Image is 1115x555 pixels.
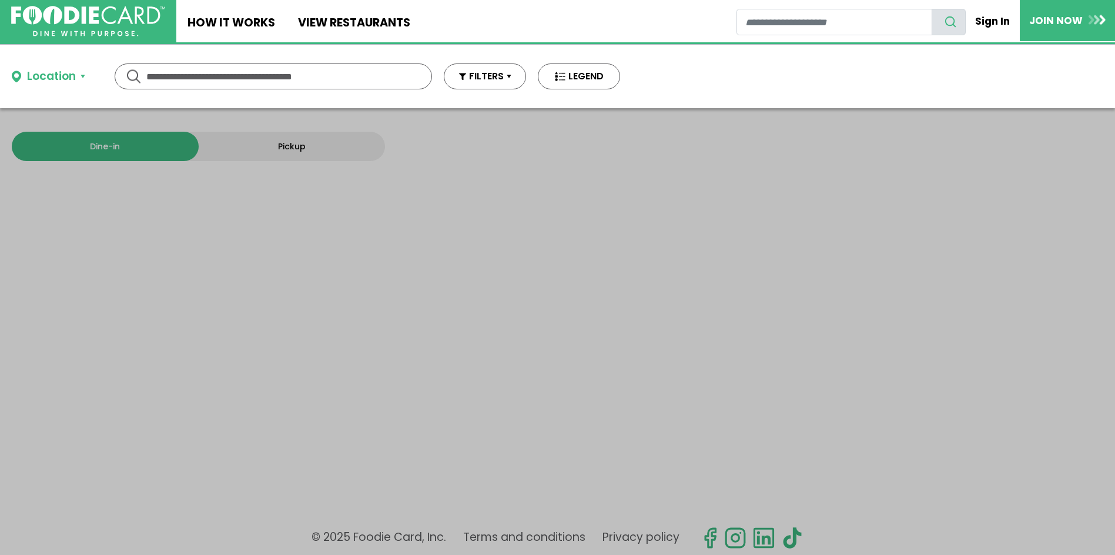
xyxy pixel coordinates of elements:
[538,63,620,89] button: LEGEND
[12,68,85,85] button: Location
[966,8,1020,34] a: Sign In
[11,6,165,37] img: FoodieCard; Eat, Drink, Save, Donate
[27,68,76,85] div: Location
[736,9,932,35] input: restaurant search
[932,9,966,35] button: search
[444,63,526,89] button: FILTERS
